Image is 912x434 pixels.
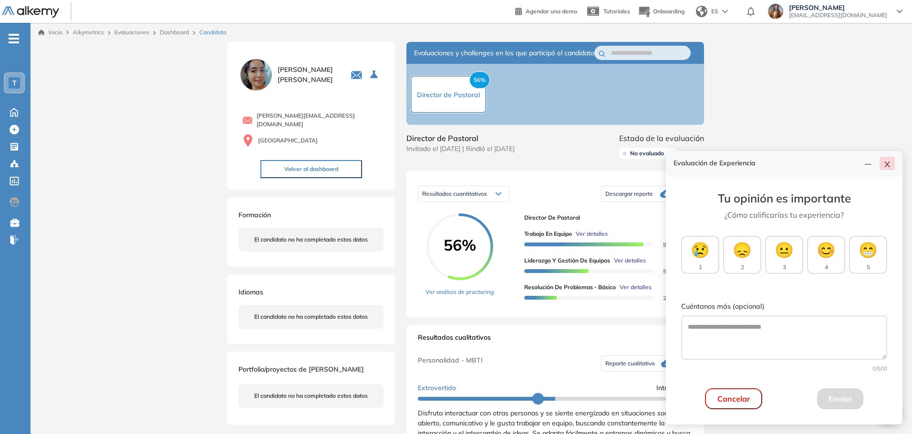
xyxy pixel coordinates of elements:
span: Director de Pastoral [524,213,685,222]
span: 56% [426,237,493,252]
span: Introvertido [656,383,693,393]
span: El candidato no ha completado estos datos [254,235,368,244]
span: 1 [699,263,702,272]
h4: Evaluación de Experiencia [674,159,860,167]
a: Evaluaciones [114,29,149,36]
span: 3 [783,263,786,272]
a: Agendar una demo [515,5,577,16]
a: Dashboard [160,29,189,36]
span: Alkymetrics [73,29,104,36]
img: Ícono de flecha [668,151,674,156]
span: Ver detalles [614,256,646,265]
span: ES [711,7,718,16]
span: Director de Pastoral [417,91,480,99]
span: 25.7 % [652,294,681,302]
span: Resultados cualitativos [418,333,491,348]
span: Ver detalles [576,230,608,238]
span: Ver detalles [620,283,652,292]
span: Liderazgo y Gestión de Equipos [524,256,610,265]
span: 5 [867,263,870,272]
p: ¿Cómo calificarías tu experiencia? [681,209,887,221]
span: Director de Pastoral [406,132,515,144]
span: Resolución de problemas - Básico [524,283,616,292]
button: 😁5 [849,236,887,274]
span: [EMAIL_ADDRESS][DOMAIN_NAME] [789,11,887,19]
span: No evaluado [630,150,664,157]
span: 😞 [733,238,752,261]
span: close [883,161,891,168]
button: Ver detalles [572,230,608,238]
span: 😊 [817,238,836,261]
button: Ver detalles [616,283,652,292]
span: Resultados cuantitativos [422,190,487,197]
span: 😢 [691,238,710,261]
label: Cuéntanos más (opcional) [681,302,887,312]
button: close [880,157,895,170]
span: 😐 [775,238,794,261]
span: Evaluaciones y challenges en los que participó el candidato [414,48,594,58]
span: [PERSON_NAME] [PERSON_NAME] [278,65,339,85]
span: Extrovertido [418,383,456,393]
span: 2 [741,263,744,272]
i: - [9,38,19,40]
span: Formación [238,211,271,219]
button: Enviar [817,388,863,409]
span: line [864,161,872,168]
span: Trabajo en Equipo [524,230,572,238]
img: Logo [2,6,59,18]
span: Reporte cualitativo [605,360,655,367]
h3: Tu opinión es importante [681,192,887,205]
span: Onboarding [653,8,684,15]
button: 😢1 [681,236,719,274]
span: Estado de la evaluación [619,132,704,144]
span: Descargar reporte [605,190,653,198]
a: Inicio [38,28,62,37]
span: Idiomas [238,288,263,296]
span: El candidato no ha completado estos datos [254,313,368,321]
img: PROFILE_MENU_LOGO_USER [238,57,274,92]
span: [GEOGRAPHIC_DATA] [258,136,318,145]
span: T [12,79,17,87]
span: Tutoriales [603,8,630,15]
button: Seleccione la evaluación activa [366,66,383,83]
span: 50 % [652,268,676,275]
span: 56% [469,71,490,89]
span: [PERSON_NAME] [789,4,887,11]
span: Candidato [199,28,227,37]
button: 😊4 [807,236,845,274]
button: 😞2 [723,236,761,274]
span: Personalidad - MBTI [418,355,483,372]
div: 0 /500 [681,364,887,373]
button: Cancelar [705,388,762,409]
button: Ver detalles [610,256,646,265]
span: 😁 [859,238,878,261]
span: Invitado el [DATE] | Rindió el [DATE] [406,144,515,154]
button: Volver al dashboard [260,160,362,178]
span: Agendar una demo [526,8,577,15]
a: Ver análisis de proctoring [425,288,494,296]
img: arrow [722,10,728,13]
button: line [860,157,876,170]
img: world [696,6,707,17]
button: Onboarding [638,1,684,22]
span: Portfolio/proyectos de [PERSON_NAME] [238,365,364,373]
span: El candidato no ha completado estos datos [254,392,368,400]
button: 😐3 [765,236,803,274]
span: 92.9 % [652,241,681,248]
span: [PERSON_NAME][EMAIL_ADDRESS][DOMAIN_NAME] [257,111,383,129]
span: 4 [825,263,828,272]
